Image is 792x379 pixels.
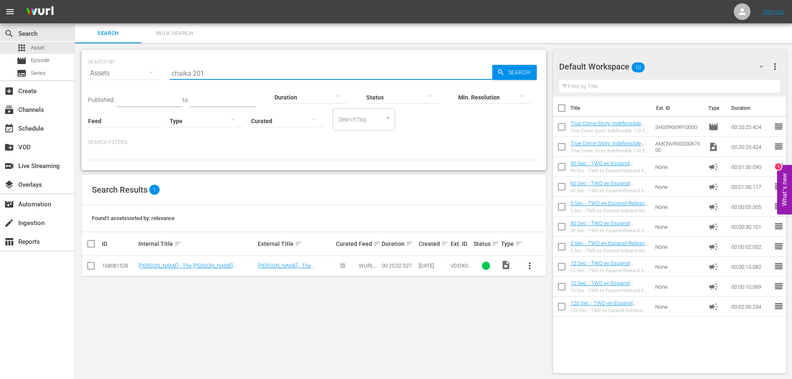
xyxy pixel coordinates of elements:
span: sort [441,240,449,248]
td: 00:01:30.090 [728,157,774,177]
span: Ad [708,222,718,232]
span: Video [501,260,511,270]
td: 00:00:30.101 [728,217,774,237]
div: 120 Sec - TWD en Espanol Rebrand Ad Slates-120s- SLATE [570,308,649,313]
span: reorder [774,181,784,191]
td: 00:00:10.069 [728,277,774,297]
a: 10 Sec - TWD en Espanol Rebrand Ad Slates-10s- SLATE [570,280,642,292]
div: Curated [336,240,356,247]
div: ID [102,240,136,247]
a: [PERSON_NAME] - The [PERSON_NAME] Princess: Avenging Battle 210: The Girl Who Carries the Gandr [258,263,325,287]
div: Feed [359,239,379,249]
a: 2 Sec - TWD en Espanol Rebrand Ad Slates-2s- SLATE [570,240,648,253]
span: Search [505,65,537,80]
td: 00:20:25.424 [728,117,774,137]
div: Ext. ID [451,240,471,247]
div: Default Workspace [559,55,771,78]
span: Bulk Search [146,29,203,38]
div: True Crime Story: Indefensible 110: El elefante en el útero [570,128,649,134]
a: [PERSON_NAME] - The [PERSON_NAME] Princess: Avenging Battle 210: The Girl Who Carries the Gandr [138,263,241,281]
td: None [652,257,705,277]
span: Published: [88,97,115,103]
th: Ext. ID [651,97,704,120]
span: to [183,97,188,103]
div: 10 Sec - TWD en Espanol Rebrand Ad Slates-10s- SLATE [570,288,649,293]
span: reorder [774,261,784,271]
span: Series [31,69,46,77]
a: 15 Sec - TWD en Espanol Rebrand Ad Slates-15s- SLATE [570,260,642,272]
a: True Crime Story: Indefensible 110: El elefante en el útero [570,120,644,133]
span: Episode [708,122,718,132]
td: 00:00:02.002 [728,237,774,257]
span: menu [5,7,15,17]
td: None [652,197,705,217]
td: None [652,277,705,297]
td: None [652,157,705,177]
span: Ad [708,202,718,212]
div: Status [474,239,498,249]
span: Search [80,29,136,38]
img: ans4CAIJ8jUAAAAAAAAAAAAAAAAAAAAAAAAgQb4GAAAAAAAAAAAAAAAAAAAAAAAAJMjXAAAAAAAAAAAAAAAAAAAAAAAAgAT5G... [20,2,60,22]
a: 90 Sec - TWD en Espanol Rebrand Ad Slates-90s- SLATE [570,160,642,173]
span: 10 [632,59,645,76]
span: Episode [31,56,49,64]
button: more_vert [770,57,780,77]
div: 15 Sec - TWD en Espanol Rebrand Ad Slates-15s- SLATE [570,268,649,273]
p: Search Filters: [88,139,540,146]
button: more_vert [520,256,540,276]
span: reorder [774,161,784,171]
span: Overlays [4,180,14,190]
div: Type [501,239,517,249]
span: Schedule [4,124,14,134]
a: True Crime Story: Indefensible 110: El elefante en el útero [570,140,644,153]
span: sort [515,240,523,248]
span: 1 [149,185,160,195]
span: reorder [774,241,784,251]
span: sort [373,240,381,248]
span: VDOX0000000000025734 [451,263,471,281]
div: Duration [382,239,416,249]
div: [DATE] [419,263,448,269]
span: Video [708,142,718,152]
div: External Title [258,239,333,249]
td: None [652,297,705,317]
span: reorder [774,301,784,311]
th: Type [703,97,726,120]
span: sort [174,240,182,248]
td: 00:00:05.005 [728,197,774,217]
th: Title [570,97,651,120]
span: Ad [708,282,718,292]
a: 60 Sec - TWD en Espanol Rebrand Ad Slates-60s- SLATE [570,180,642,193]
td: None [652,177,705,197]
td: 00:00:15.082 [728,257,774,277]
div: 00:25:02.527 [382,263,416,269]
td: 00:02:00.234 [728,297,774,317]
span: Automation [4,199,14,209]
td: AMCNVR0000067600 [652,137,705,157]
span: WURL Feed [359,263,377,275]
span: Ad [708,262,718,272]
span: Reports [4,237,14,247]
button: Open [384,114,392,122]
span: Ingestion [4,218,14,228]
td: None [652,237,705,257]
span: Asset [17,43,27,53]
div: 60 Sec - TWD en Espanol Rebrand Ad Slates-60s- SLATE [570,188,649,193]
span: Series [17,68,27,78]
span: Channels [4,105,14,115]
span: sort [406,240,413,248]
div: 168081528 [102,263,136,269]
span: sort [295,240,302,248]
span: Episode [17,56,27,66]
span: Found 1 assets sorted by: relevance [92,215,175,221]
a: 120 Sec - TWD en Espanol Rebrand Ad Slates-120s- SLATE [570,300,645,312]
div: Created [419,239,448,249]
button: Search [492,65,537,80]
span: Ad [708,302,718,312]
span: Search Results [92,185,148,195]
span: Create [4,86,14,96]
a: Sign Out [762,8,784,15]
div: 5 Sec - TWD en Espanol Rebrand Ad Slates-5s- SLATE [570,208,649,213]
span: reorder [774,201,784,211]
span: sort [492,240,499,248]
